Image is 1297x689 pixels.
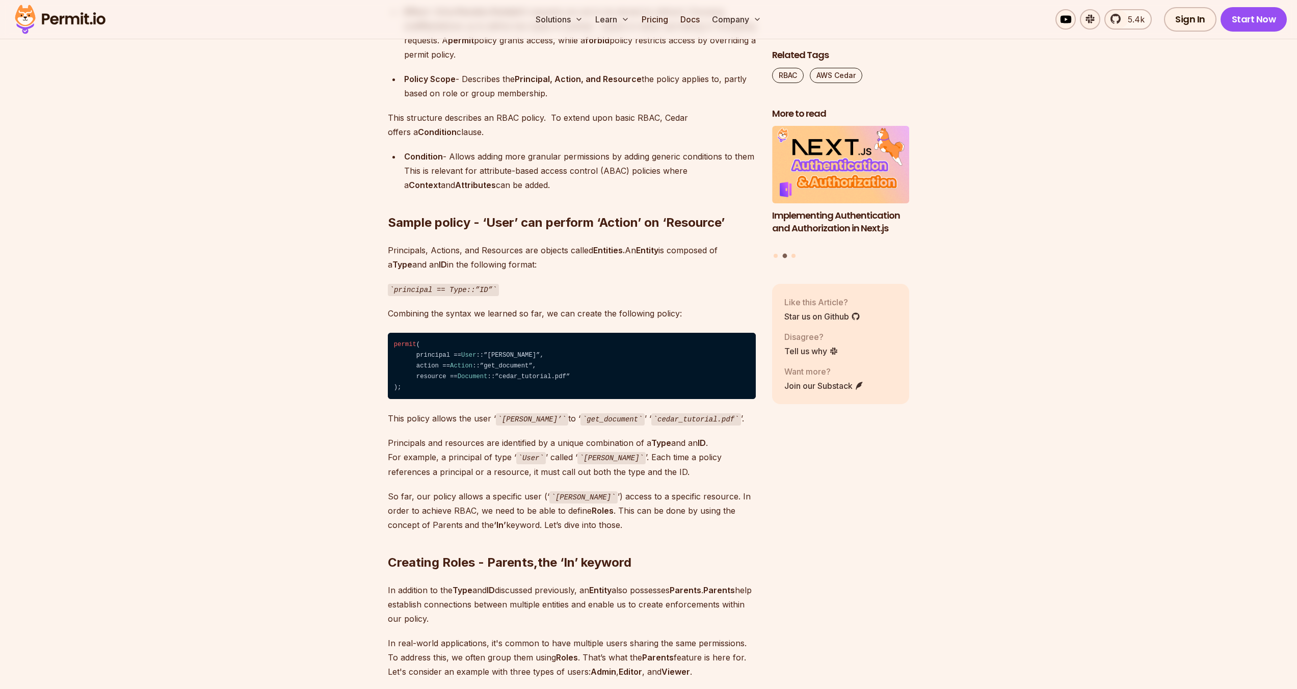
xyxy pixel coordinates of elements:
p: So far, our policy allows a specific user (‘ ’) access to a specific resource. In order to achiev... [388,489,756,533]
strong: ID [698,438,706,448]
p: Disagree? [784,331,838,343]
h2: More to read [772,108,910,120]
code: cedar_tutorial.pdf [651,413,741,426]
a: Join our Substack [784,380,864,392]
strong: Parents [670,585,701,595]
strong: Admin [591,667,616,677]
a: Docs [676,9,704,30]
strong: Parents [642,652,674,662]
strong: Principal, Action, and Resource [515,74,642,84]
button: Solutions [532,9,587,30]
a: Tell us why [784,345,838,357]
a: Pricing [638,9,672,30]
a: AWS Cedar [810,68,862,83]
a: Star us on Github [784,310,860,323]
span: Action [450,362,472,369]
code: [PERSON_NAME] [577,452,646,464]
a: Start Now [1221,7,1287,32]
p: Like this Article? [784,296,860,308]
code: [PERSON_NAME] [549,491,618,503]
p: In real-world applications, it's common to have multiple users sharing the same permissions. To a... [388,636,756,679]
img: Implementing Authentication and Authorization in Next.js [772,126,910,204]
strong: permit [448,35,474,45]
strong: Condition [418,127,457,137]
h3: Implementing Authentication and Authorization in Next.js [772,209,910,235]
p: Principals, Actions, and Resources are objects called An is composed of a and an in the following... [388,243,756,272]
a: Sign In [1164,7,1216,32]
strong: Parents [703,585,735,595]
p: Principals and resources are identified by a unique combination of a and an . For example, a prin... [388,436,756,479]
strong: , [534,555,538,570]
button: Company [708,9,765,30]
button: Learn [591,9,633,30]
p: - Allows adding more granular permissions by adding generic conditions to them This is relevant f... [404,149,756,192]
strong: Roles [556,652,578,662]
p: Combining the syntax we learned so far, we can create the following policy: [388,306,756,321]
a: RBAC [772,68,804,83]
span: permit [394,341,416,348]
p: Want more? [784,365,864,378]
h2: Related Tags [772,49,910,62]
strong: Entities. [593,245,625,255]
strong: Policy Scope [404,74,456,84]
strong: Type [392,259,412,270]
h2: Sample policy - ‘User’ can perform ‘Action’ on ‘Resource’ [388,174,756,231]
p: This structure describes an RBAC policy. To extend upon basic RBAC, Cedar offers a clause. [388,111,756,139]
button: Go to slide 1 [774,254,778,258]
strong: Entity [636,245,658,255]
code: principal == Type::”ID” [388,284,499,296]
p: In addition to the and discussed previously, an also possesses . help establish connections betwe... [388,583,756,626]
span: Document [458,373,488,380]
button: Go to slide 3 [791,254,796,258]
code: ( principal == ::”[PERSON_NAME]”, action == ::”get_document”, resource == ::”cedar_tutorial.pdf” ); [388,333,756,399]
strong: forbid [585,35,610,45]
strong: ID [487,585,495,595]
strong: ID [439,259,447,270]
li: 2 of 3 [772,126,910,248]
strong: ‘In’ [494,520,506,530]
strong: Entity [589,585,612,595]
code: get_document [580,413,645,426]
div: Posts [772,126,910,260]
code: [PERSON_NAME]’ [496,413,568,426]
span: User [461,352,476,359]
h2: Creating Roles - Parents the ‘In’ keyword [388,514,756,571]
strong: Editor [619,667,642,677]
img: Permit logo [10,2,110,37]
strong: Type [651,438,671,448]
code: User [516,452,546,464]
strong: Type [453,585,472,595]
strong: Condition [404,151,443,162]
strong: Viewer [661,667,690,677]
strong: Attributes [455,180,496,190]
p: This policy allows the user ‘ to ‘ ’ ‘ ’. [388,411,756,426]
button: Go to slide 2 [782,254,787,258]
span: 5.4k [1122,13,1145,25]
p: - Describes the the policy applies to, partly based on role or group membership. [404,72,756,100]
a: 5.4k [1104,9,1152,30]
strong: Roles [592,506,614,516]
strong: Context [409,180,441,190]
